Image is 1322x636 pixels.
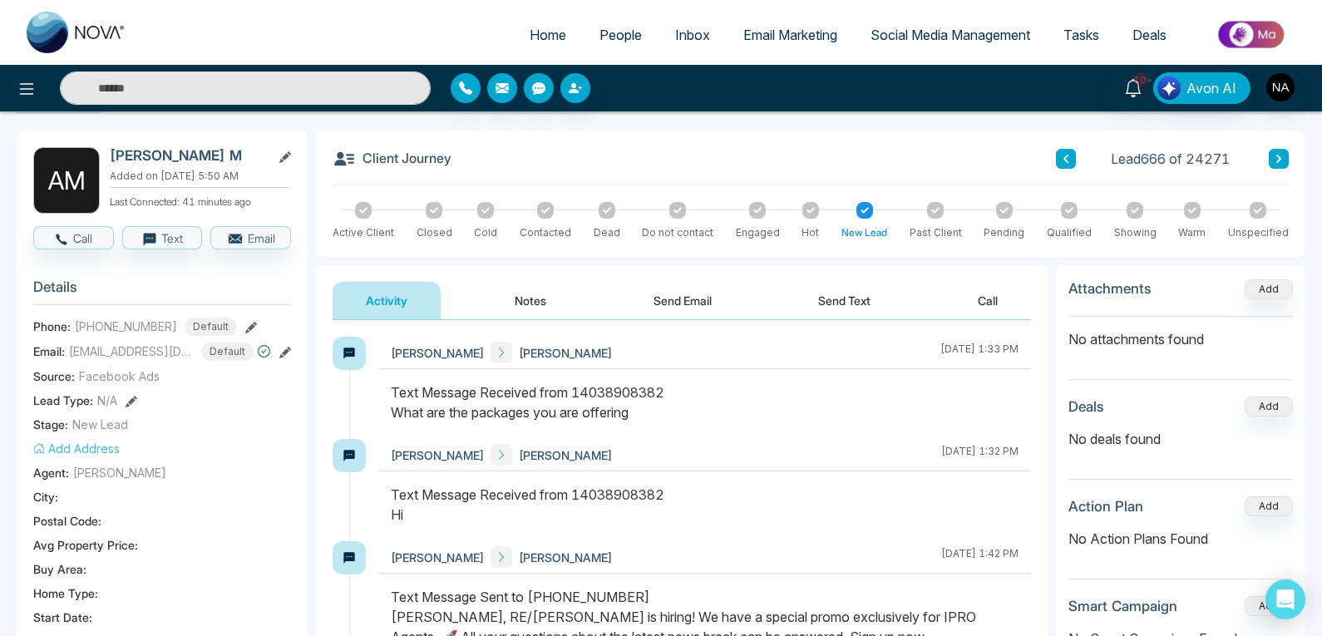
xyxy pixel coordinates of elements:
[33,440,120,457] button: Add Address
[785,282,904,319] button: Send Text
[391,549,484,566] span: [PERSON_NAME]
[1063,27,1099,43] span: Tasks
[110,169,291,184] p: Added on [DATE] 5:50 AM
[1245,596,1293,616] button: Add
[1266,73,1295,101] img: User Avatar
[33,147,100,214] div: A M
[520,225,571,240] div: Contacted
[727,19,854,51] a: Email Marketing
[33,279,291,304] h3: Details
[201,343,254,361] span: Default
[1047,225,1092,240] div: Qualified
[333,225,394,240] div: Active Client
[27,12,126,53] img: Nova CRM Logo
[802,225,819,240] div: Hot
[185,318,237,336] span: Default
[417,225,452,240] div: Closed
[871,27,1030,43] span: Social Media Management
[33,343,65,360] span: Email:
[69,343,194,360] span: [EMAIL_ADDRESS][DOMAIN_NAME]
[1068,398,1104,415] h3: Deals
[33,464,69,481] span: Agent:
[122,226,203,249] button: Text
[1245,281,1293,295] span: Add
[333,147,451,170] h3: Client Journey
[941,546,1019,568] div: [DATE] 1:42 PM
[910,225,962,240] div: Past Client
[642,225,713,240] div: Do not contact
[33,367,75,385] span: Source:
[73,464,166,481] span: [PERSON_NAME]
[33,392,93,409] span: Lead Type:
[110,191,291,210] p: Last Connected: 41 minutes ago
[72,416,128,433] span: New Lead
[79,367,160,385] span: Facebook Ads
[519,549,612,566] span: [PERSON_NAME]
[1191,16,1312,53] img: Market-place.gif
[941,444,1019,466] div: [DATE] 1:32 PM
[33,416,68,433] span: Stage:
[1068,280,1152,297] h3: Attachments
[1113,72,1153,101] a: 10+
[75,318,177,335] span: [PHONE_NUMBER]
[675,27,710,43] span: Inbox
[1047,19,1116,51] a: Tasks
[736,225,780,240] div: Engaged
[841,225,887,240] div: New Lead
[1153,72,1250,104] button: Avon AI
[854,19,1047,51] a: Social Media Management
[391,446,484,464] span: [PERSON_NAME]
[1132,27,1167,43] span: Deals
[594,225,620,240] div: Dead
[1068,529,1293,549] p: No Action Plans Found
[940,342,1019,363] div: [DATE] 1:33 PM
[519,344,612,362] span: [PERSON_NAME]
[1228,225,1289,240] div: Unspecified
[659,19,727,51] a: Inbox
[519,446,612,464] span: [PERSON_NAME]
[33,536,138,554] span: Avg Property Price :
[1245,496,1293,516] button: Add
[110,147,264,164] h2: [PERSON_NAME] M
[1178,225,1206,240] div: Warm
[1068,429,1293,449] p: No deals found
[984,225,1024,240] div: Pending
[599,27,642,43] span: People
[1133,72,1148,87] span: 10+
[1186,78,1236,98] span: Avon AI
[210,226,291,249] button: Email
[33,226,114,249] button: Call
[33,584,98,602] span: Home Type :
[97,392,117,409] span: N/A
[1068,598,1177,614] h3: Smart Campaign
[1245,397,1293,417] button: Add
[33,512,101,530] span: Postal Code :
[33,560,86,578] span: Buy Area :
[33,318,71,335] span: Phone:
[391,344,484,362] span: [PERSON_NAME]
[945,282,1031,319] button: Call
[1116,19,1183,51] a: Deals
[1068,498,1143,515] h3: Action Plan
[1245,279,1293,299] button: Add
[481,282,580,319] button: Notes
[743,27,837,43] span: Email Marketing
[33,609,92,626] span: Start Date :
[1157,76,1181,100] img: Lead Flow
[1114,225,1157,240] div: Showing
[333,282,441,319] button: Activity
[474,225,497,240] div: Cold
[530,27,566,43] span: Home
[583,19,659,51] a: People
[33,488,58,505] span: City :
[1265,579,1305,619] div: Open Intercom Messenger
[620,282,745,319] button: Send Email
[1111,149,1230,169] span: Lead 666 of 24271
[1068,317,1293,349] p: No attachments found
[513,19,583,51] a: Home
